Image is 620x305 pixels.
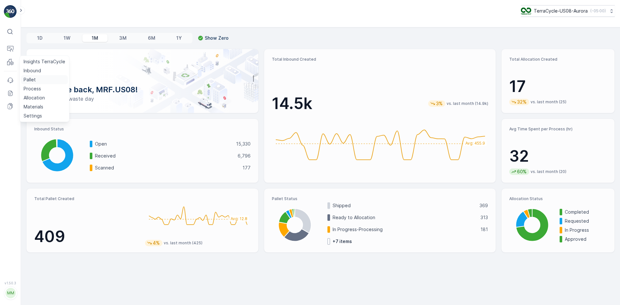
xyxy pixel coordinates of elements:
p: + 7 items [333,238,352,245]
p: 1M [92,35,98,41]
p: In Progress-Processing [333,226,477,233]
p: Pallet Status [272,196,488,201]
p: 3M [119,35,127,41]
p: In Progress [565,227,607,233]
p: Requested [565,218,607,224]
p: Received [95,153,233,159]
p: Total Allocation Created [509,57,607,62]
div: MM [5,288,16,298]
p: Ready to Allocation [333,214,477,221]
p: Have a zero-waste day [37,95,248,103]
p: 32% [516,99,527,105]
p: Open [95,141,232,147]
p: vs. last month (425) [164,240,202,246]
p: 32 [509,147,607,166]
p: TerraCycle-US08-Aurora [534,8,588,14]
p: 4% [152,240,160,246]
p: vs. last month (25) [531,99,566,105]
p: Avg Time Spent per Process (hr) [509,127,607,132]
img: image_ci7OI47.png [521,7,531,15]
button: MM [4,286,17,300]
p: vs. last month (20) [531,169,566,174]
p: Inbound Status [34,127,251,132]
p: Allocation Status [509,196,607,201]
span: v 1.50.3 [4,281,17,285]
p: 60% [516,168,527,175]
p: Shipped [333,202,476,209]
p: 14.5k [272,94,312,113]
img: logo [4,5,17,18]
p: 1Y [176,35,182,41]
p: Approved [565,236,607,242]
p: 3% [435,100,443,107]
p: 409 [34,227,140,246]
p: ( -05:00 ) [590,8,606,14]
p: 181 [480,226,488,233]
p: 15,330 [236,141,251,147]
p: Scanned [95,165,238,171]
p: Total Inbound Created [272,57,488,62]
p: Welcome back, MRF.US08! [37,85,248,95]
p: 313 [480,214,488,221]
p: vs. last month (14.9k) [447,101,488,106]
button: TerraCycle-US08-Aurora(-05:00) [521,5,615,17]
p: 6M [148,35,155,41]
p: 1D [37,35,43,41]
p: Total Pallet Created [34,196,140,201]
p: 369 [480,202,488,209]
p: Show Zero [205,35,229,41]
p: Completed [565,209,607,215]
p: 17 [509,77,607,96]
p: 177 [243,165,251,171]
p: 6,796 [238,153,251,159]
p: 1W [64,35,70,41]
